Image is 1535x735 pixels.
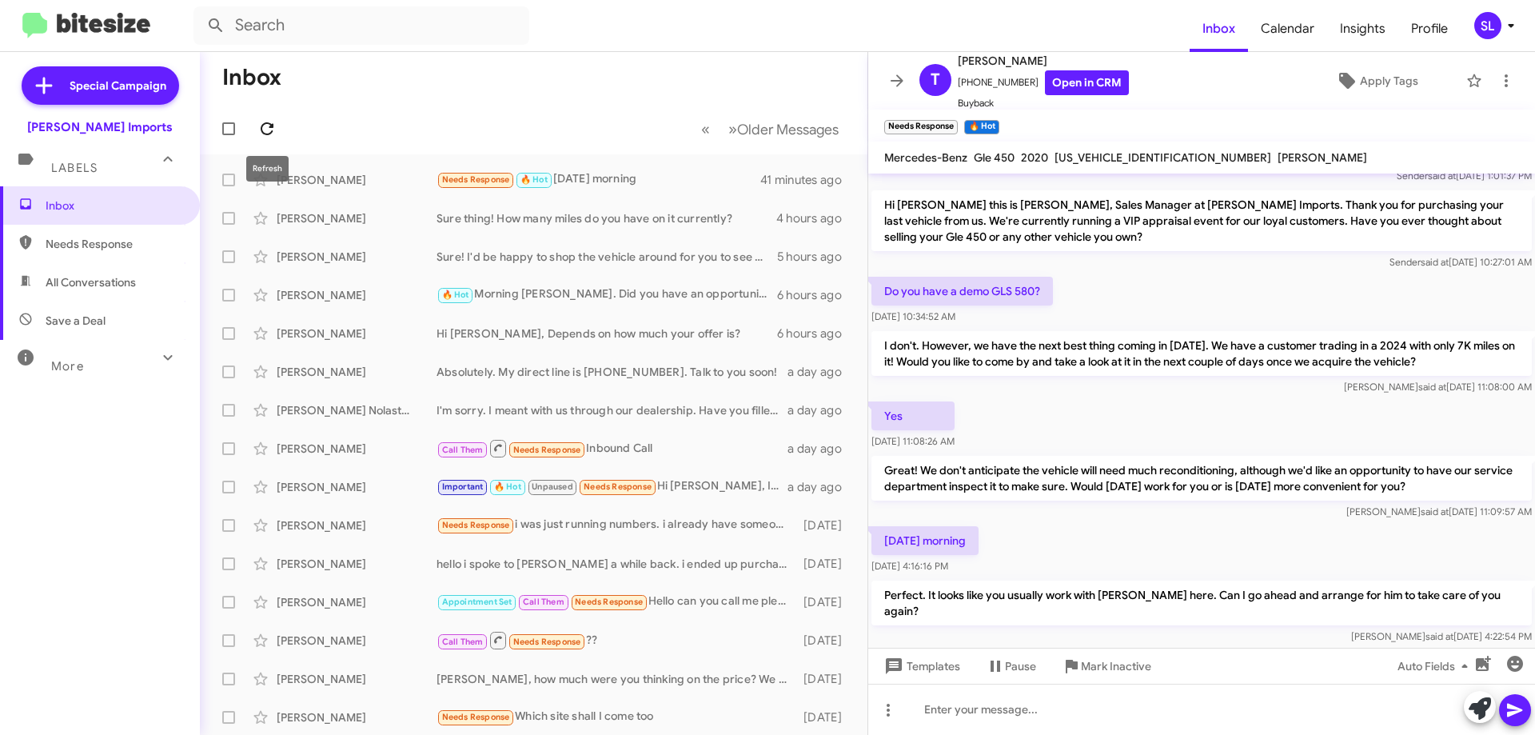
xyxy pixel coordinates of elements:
[1461,12,1517,39] button: SL
[277,402,437,418] div: [PERSON_NAME] Nolastname120711837
[437,671,795,687] div: [PERSON_NAME], how much were you thinking on the price? We use Market-Based pricing for like equi...
[795,556,855,572] div: [DATE]
[51,161,98,175] span: Labels
[795,709,855,725] div: [DATE]
[728,119,737,139] span: »
[787,479,855,495] div: a day ago
[437,593,795,611] div: Hello can you call me please?
[1389,256,1532,268] span: Sender [DATE] 10:27:01 AM
[1049,652,1164,681] button: Mark Inactive
[277,479,437,495] div: [PERSON_NAME]
[437,438,787,458] div: Inbound Call
[871,401,955,430] p: Yes
[787,402,855,418] div: a day ago
[277,517,437,533] div: [PERSON_NAME]
[277,210,437,226] div: [PERSON_NAME]
[1397,170,1532,182] span: Sender [DATE] 1:01:37 PM
[520,174,548,185] span: 🔥 Hot
[246,156,289,182] div: Refresh
[1344,381,1532,393] span: [PERSON_NAME] [DATE] 11:08:00 AM
[513,637,581,647] span: Needs Response
[575,597,643,607] span: Needs Response
[1055,150,1271,165] span: [US_VEHICLE_IDENTIFICATION_NUMBER]
[437,286,777,304] div: Morning [PERSON_NAME]. Did you have an opportunity to review the options? Let me know if you have...
[277,364,437,380] div: [PERSON_NAME]
[437,402,787,418] div: I'm sorry. I meant with us through our dealership. Have you filled one out either physically with...
[46,274,136,290] span: All Conversations
[737,121,839,138] span: Older Messages
[787,364,855,380] div: a day ago
[1190,6,1248,52] a: Inbox
[277,556,437,572] div: [PERSON_NAME]
[1327,6,1398,52] span: Insights
[22,66,179,105] a: Special Campaign
[277,326,437,342] div: [PERSON_NAME]
[958,70,1129,95] span: [PHONE_NUMBER]
[760,172,855,188] div: 41 minutes ago
[1398,6,1461,52] a: Profile
[958,51,1129,70] span: [PERSON_NAME]
[1418,381,1446,393] span: said at
[871,456,1532,501] p: Great! We don't anticipate the vehicle will need much reconditioning, although we'd like an oppor...
[46,198,181,214] span: Inbox
[437,556,795,572] div: hello i spoke to [PERSON_NAME] a while back. i ended up purchasing a white one out of [GEOGRAPHIC...
[795,517,855,533] div: [DATE]
[442,445,484,455] span: Call Them
[1474,12,1501,39] div: SL
[1346,505,1532,517] span: [PERSON_NAME] [DATE] 11:09:57 AM
[777,249,855,265] div: 5 hours ago
[27,119,173,135] div: [PERSON_NAME] Imports
[437,477,787,496] div: Hi [PERSON_NAME], I hope that you are doing well. I received a job offer in the [GEOGRAPHIC_DATA]...
[958,95,1129,111] span: Buyback
[868,652,973,681] button: Templates
[442,712,510,722] span: Needs Response
[437,326,777,342] div: Hi [PERSON_NAME], Depends on how much your offer is?
[884,150,967,165] span: Mercedes-Benz
[532,481,573,492] span: Unpaused
[1021,150,1048,165] span: 2020
[437,364,787,380] div: Absolutely. My direct line is [PHONE_NUMBER]. Talk to you soon!
[931,67,940,93] span: T
[1360,66,1418,95] span: Apply Tags
[70,78,166,94] span: Special Campaign
[871,581,1532,625] p: Perfect. It looks like you usually work with [PERSON_NAME] here. Can I go ahead and arrange for h...
[1421,256,1449,268] span: said at
[871,190,1532,251] p: Hi [PERSON_NAME] this is [PERSON_NAME], Sales Manager at [PERSON_NAME] Imports. Thank you for pur...
[881,652,960,681] span: Templates
[777,287,855,303] div: 6 hours ago
[442,520,510,530] span: Needs Response
[442,174,510,185] span: Needs Response
[442,481,484,492] span: Important
[1397,652,1474,681] span: Auto Fields
[776,210,855,226] div: 4 hours ago
[437,210,776,226] div: Sure thing! How many miles do you have on it currently?
[692,113,720,146] button: Previous
[795,594,855,610] div: [DATE]
[523,597,564,607] span: Call Them
[871,435,955,447] span: [DATE] 11:08:26 AM
[1248,6,1327,52] a: Calendar
[1294,66,1458,95] button: Apply Tags
[277,287,437,303] div: [PERSON_NAME]
[884,120,958,134] small: Needs Response
[1005,652,1036,681] span: Pause
[513,445,581,455] span: Needs Response
[1278,150,1367,165] span: [PERSON_NAME]
[871,277,1053,306] p: Do you have a demo GLS 580?
[787,441,855,457] div: a day ago
[46,236,181,252] span: Needs Response
[1421,505,1449,517] span: said at
[973,652,1049,681] button: Pause
[46,313,106,329] span: Save a Deal
[871,526,979,555] p: [DATE] morning
[701,119,710,139] span: «
[277,172,437,188] div: [PERSON_NAME]
[442,637,484,647] span: Call Them
[719,113,848,146] button: Next
[277,633,437,649] div: [PERSON_NAME]
[1045,70,1129,95] a: Open in CRM
[1425,630,1453,642] span: said at
[871,310,955,322] span: [DATE] 10:34:52 AM
[222,65,281,90] h1: Inbox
